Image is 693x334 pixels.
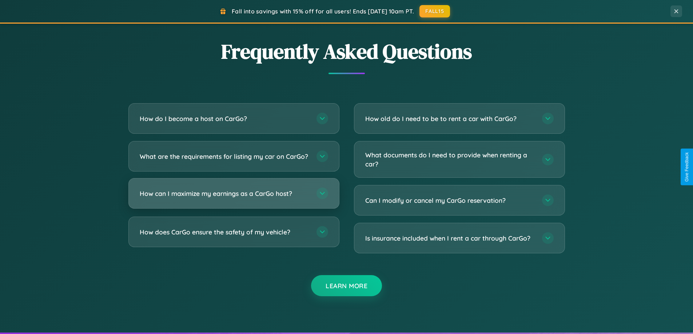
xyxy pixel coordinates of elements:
[365,114,535,123] h3: How old do I need to be to rent a car with CarGo?
[140,228,309,237] h3: How does CarGo ensure the safety of my vehicle?
[684,152,689,182] div: Give Feedback
[365,234,535,243] h3: Is insurance included when I rent a car through CarGo?
[232,8,414,15] span: Fall into savings with 15% off for all users! Ends [DATE] 10am PT.
[140,114,309,123] h3: How do I become a host on CarGo?
[419,5,450,17] button: FALL15
[140,189,309,198] h3: How can I maximize my earnings as a CarGo host?
[365,150,535,168] h3: What documents do I need to provide when renting a car?
[128,37,565,65] h2: Frequently Asked Questions
[140,152,309,161] h3: What are the requirements for listing my car on CarGo?
[365,196,535,205] h3: Can I modify or cancel my CarGo reservation?
[311,275,382,296] button: Learn More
